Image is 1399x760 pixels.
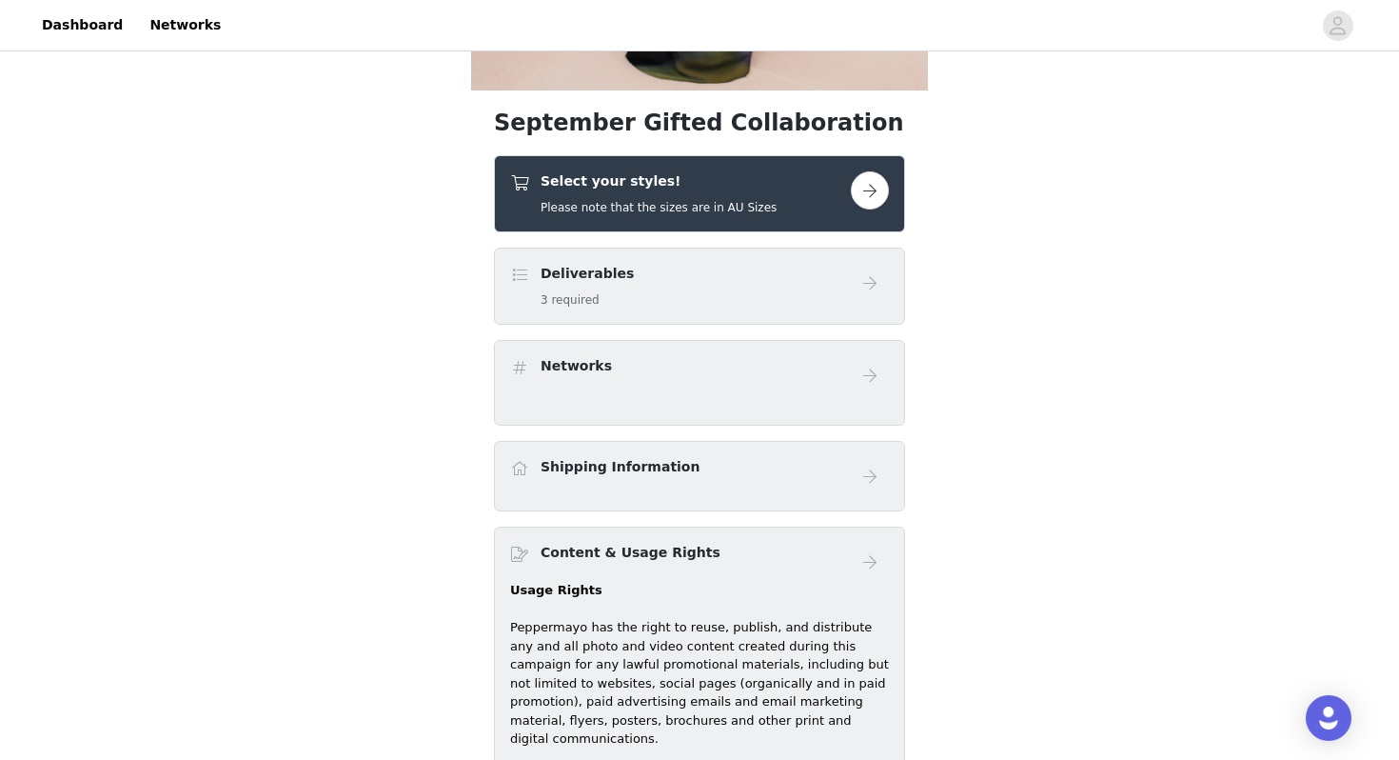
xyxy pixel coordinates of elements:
h1: September Gifted Collaboration [494,106,905,140]
div: avatar [1329,10,1347,41]
strong: Usage Rights [510,583,602,597]
h4: Select your styles! [541,171,777,191]
div: Deliverables [494,248,905,325]
a: Dashboard [30,4,134,47]
a: Networks [138,4,232,47]
h4: Shipping Information [541,457,699,477]
div: Open Intercom Messenger [1306,695,1351,741]
h4: Deliverables [541,264,634,284]
h5: Please note that the sizes are in AU Sizes [541,199,777,216]
h4: Networks [541,356,612,376]
h4: Content & Usage Rights [541,543,720,563]
div: Select your styles! [494,155,905,232]
div: Shipping Information [494,441,905,511]
h5: 3 required [541,291,634,309]
div: Networks [494,340,905,426]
